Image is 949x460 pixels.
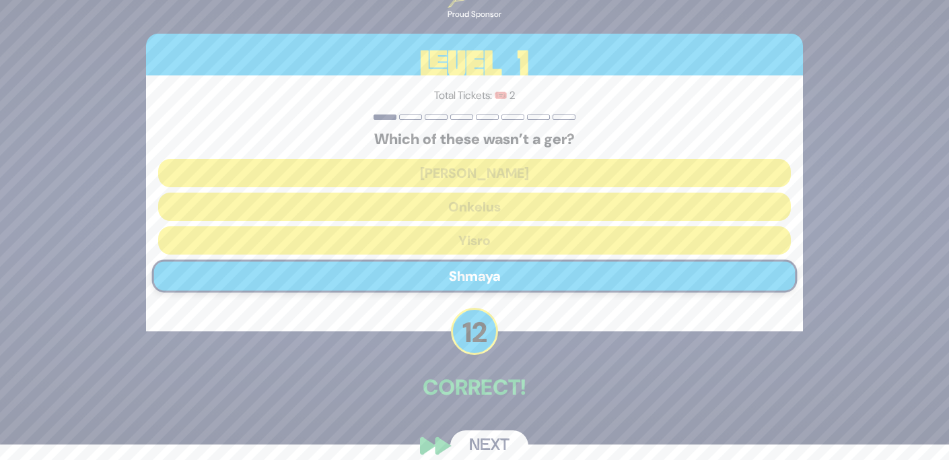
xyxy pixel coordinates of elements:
p: Total Tickets: 🎟️ 2 [158,88,791,104]
p: 12 [451,308,498,355]
p: Correct! [146,371,803,403]
button: Yisro [158,226,791,255]
h5: Which of these wasn’t a ger? [158,131,791,148]
button: Onkelus [158,193,791,221]
h3: Level 1 [146,34,803,94]
button: Shmaya [152,260,798,293]
button: [PERSON_NAME] [158,159,791,187]
div: Proud Sponsor [448,8,501,20]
